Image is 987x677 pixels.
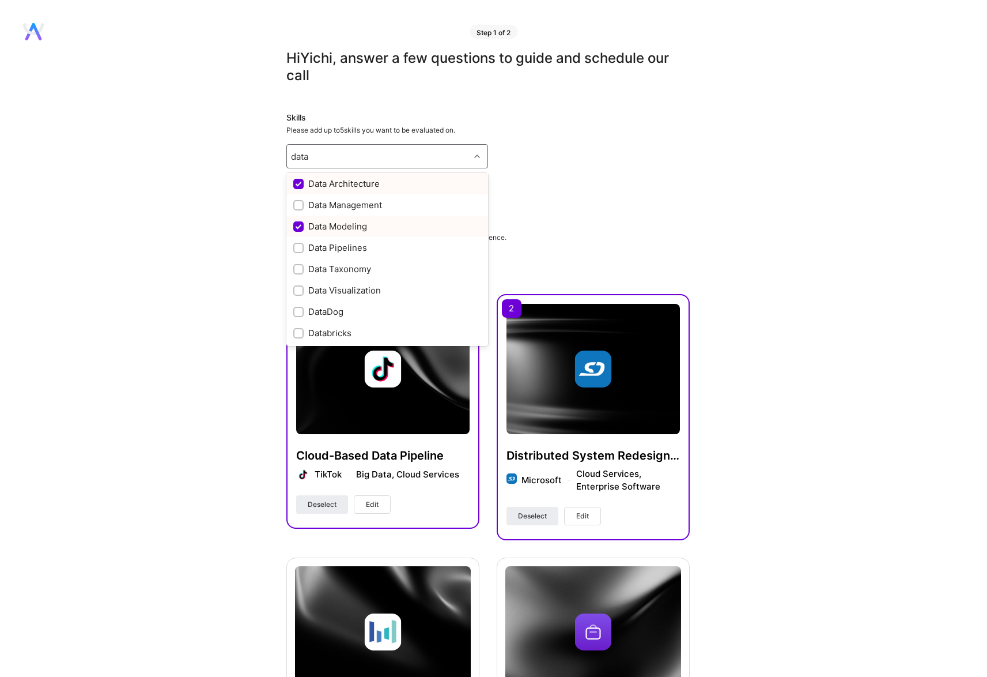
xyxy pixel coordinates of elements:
[293,306,481,318] div: DataDog
[293,327,481,339] div: Databricks
[474,153,480,159] i: icon Chevron
[293,242,481,254] div: Data Pipelines
[568,480,570,481] img: divider
[506,473,517,484] img: Company logo
[364,351,401,388] img: Company logo
[293,263,481,275] div: Data Taxonomy
[296,468,310,482] img: Company logo
[293,178,481,190] div: Data Architecture
[347,475,350,475] img: divider
[293,284,481,296] div: Data Visualization
[296,495,348,514] button: Deselect
[506,304,680,434] img: cover
[286,50,690,84] div: Hi Yichi , answer a few questions to guide and schedule our call
[308,499,336,510] span: Deselect
[564,507,601,525] button: Edit
[366,499,379,510] span: Edit
[286,112,690,123] div: Skills
[296,448,470,463] h4: Cloud-Based Data Pipeline
[470,25,517,39] div: Step 1 of 2
[576,511,589,521] span: Edit
[354,495,391,514] button: Edit
[286,126,690,135] div: Please add up to 5 skills you want to be evaluated on.
[506,507,558,525] button: Deselect
[315,468,459,481] div: TikTok Big Data, Cloud Services
[293,220,481,232] div: Data Modeling
[506,448,680,463] h4: Distributed System Redesign for Deployment Efficiency
[574,351,611,388] img: Company logo
[293,199,481,211] div: Data Management
[521,468,680,493] div: Microsoft Cloud Services, Enterprise Software
[518,511,547,521] span: Deselect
